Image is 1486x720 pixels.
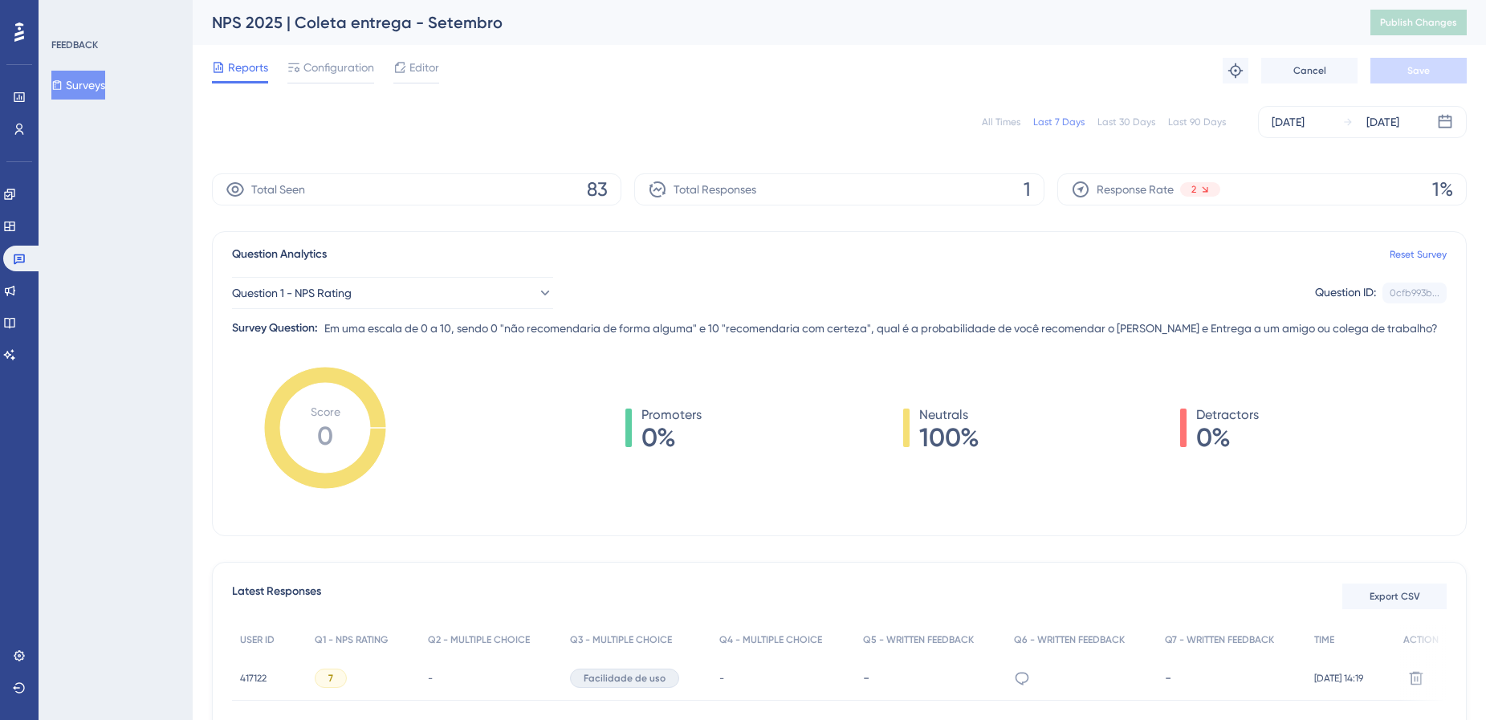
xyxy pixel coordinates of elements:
span: 7 [328,672,333,685]
span: 1 [1024,177,1031,202]
span: Q1 - NPS RATING [315,633,388,646]
span: Reports [228,58,268,77]
button: Surveys [51,71,105,100]
span: Latest Responses [232,582,321,611]
span: Total Seen [251,180,305,199]
span: Publish Changes [1380,16,1457,29]
span: Q4 - MULTIPLE CHOICE [719,633,822,646]
div: [DATE] [1366,112,1399,132]
div: [DATE] [1272,112,1305,132]
span: Q5 - WRITTEN FEEDBACK [863,633,974,646]
button: Cancel [1261,58,1358,83]
div: Last 30 Days [1097,116,1155,128]
span: Q6 - WRITTEN FEEDBACK [1014,633,1125,646]
div: Last 90 Days [1168,116,1226,128]
span: 0% [1196,425,1259,450]
span: Q2 - MULTIPLE CHOICE [428,633,530,646]
div: Last 7 Days [1033,116,1085,128]
span: Export CSV [1370,590,1420,603]
span: 0% [641,425,702,450]
tspan: Score [311,405,340,418]
span: Response Rate [1097,180,1174,199]
button: Question 1 - NPS Rating [232,277,553,309]
div: FEEDBACK [51,39,98,51]
tspan: 0 [317,421,333,451]
span: 83 [587,177,608,202]
span: Promoters [641,405,702,425]
span: Question Analytics [232,245,327,264]
div: All Times [982,116,1020,128]
span: Editor [409,58,439,77]
span: Q7 - WRITTEN FEEDBACK [1165,633,1274,646]
span: USER ID [240,633,275,646]
span: ACTION [1403,633,1439,646]
div: - [1165,670,1298,685]
button: Save [1370,58,1467,83]
span: Q3 - MULTIPLE CHOICE [570,633,672,646]
span: TIME [1314,633,1334,646]
div: 0cfb993b... [1390,287,1439,299]
span: - [428,672,433,685]
span: 100% [919,425,979,450]
span: 1% [1432,177,1453,202]
button: Export CSV [1342,584,1447,609]
span: Em uma escala de 0 a 10, sendo 0 "não recomendaria de forma alguma" e 10 "recomendaria com certez... [324,319,1438,338]
button: Publish Changes [1370,10,1467,35]
span: Save [1407,64,1430,77]
div: - [863,670,998,685]
span: Cancel [1293,64,1326,77]
span: Facilidade de uso [584,672,666,685]
span: 417122 [240,672,267,685]
span: Question 1 - NPS Rating [232,283,352,303]
div: Question ID: [1315,283,1376,303]
span: Detractors [1196,405,1259,425]
a: Reset Survey [1390,248,1447,261]
div: NPS 2025 | Coleta entrega - Setembro [212,11,1330,34]
span: Neutrals [919,405,979,425]
span: Configuration [303,58,374,77]
span: Total Responses [674,180,756,199]
span: - [719,672,724,685]
span: 2 [1191,183,1196,196]
div: Survey Question: [232,319,318,338]
span: [DATE] 14:19 [1314,672,1363,685]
